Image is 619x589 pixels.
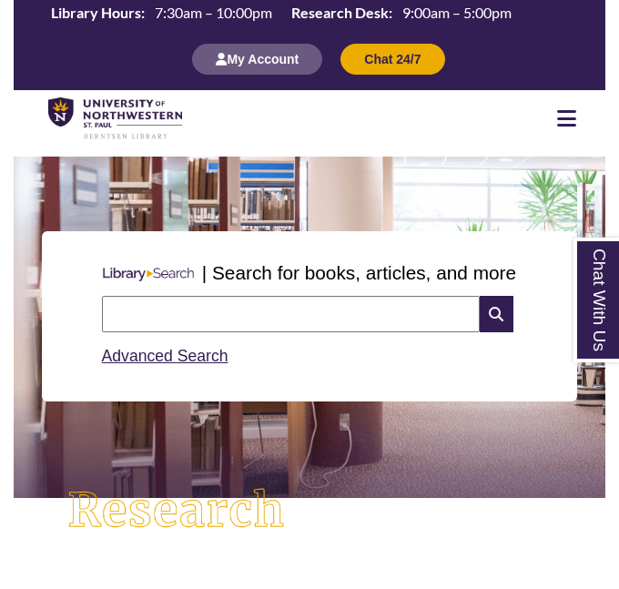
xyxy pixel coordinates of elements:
a: Advanced Search [102,347,228,365]
p: | Search for books, articles, and more [202,259,516,287]
button: My Account [192,44,322,75]
img: Libary Search [95,260,202,289]
th: Research Desk: [284,3,395,23]
table: Hours Today [44,3,519,23]
a: Hours Today [44,3,519,25]
button: Chat 24/7 [340,44,444,75]
img: UNWSP Library Logo [48,97,182,139]
th: Library Hours: [44,3,147,23]
span: 7:30am – 10:00pm [155,4,272,21]
span: 9:00am – 5:00pm [402,4,512,21]
i: Search [480,296,513,332]
img: Research [44,464,310,557]
a: My Account [192,51,322,66]
a: Chat 24/7 [340,51,444,66]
